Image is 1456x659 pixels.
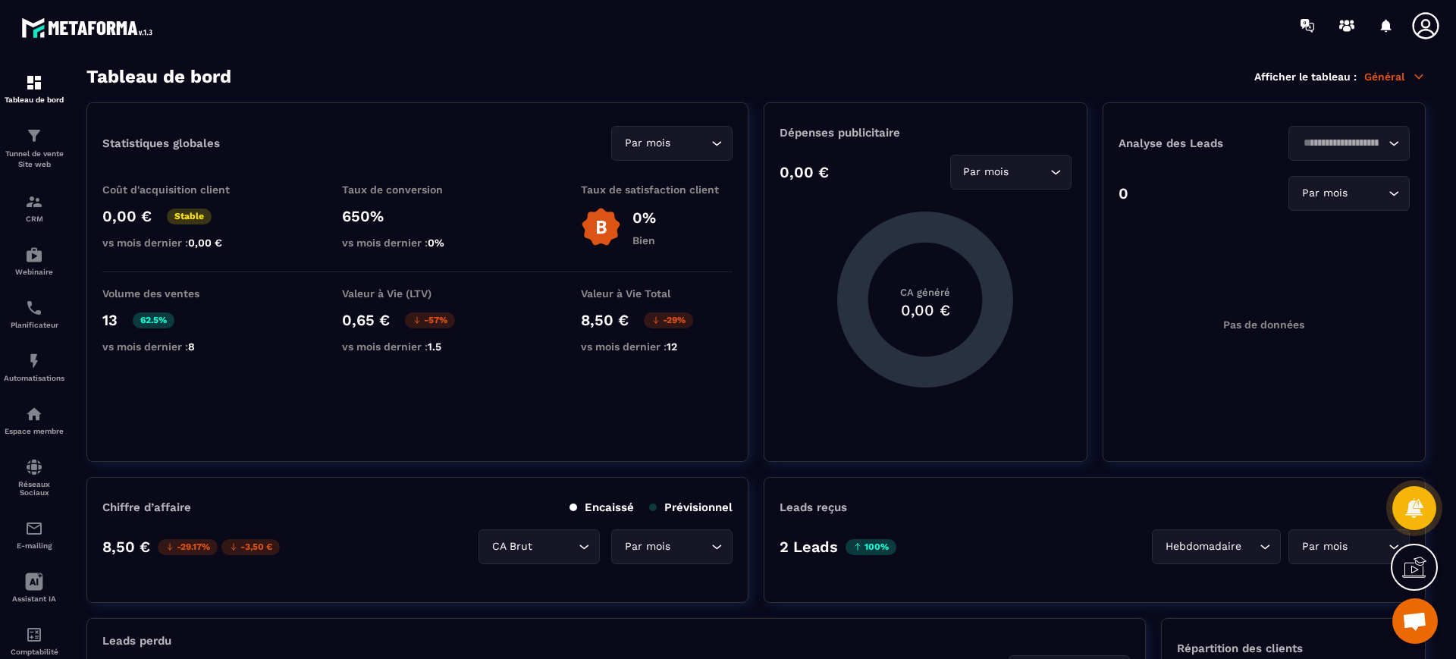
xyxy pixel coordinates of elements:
[581,311,629,329] p: 8,50 €
[25,519,43,538] img: email
[4,427,64,435] p: Espace membre
[1152,529,1281,564] div: Search for option
[25,458,43,476] img: social-network
[102,311,118,329] p: 13
[611,529,733,564] div: Search for option
[342,340,494,353] p: vs mois dernier :
[133,312,174,328] p: 62.5%
[25,352,43,370] img: automations
[4,287,64,340] a: schedulerschedulerPlanificateur
[4,447,64,508] a: social-networksocial-networkRéseaux Sociaux
[1392,598,1438,644] div: Ouvrir le chat
[621,135,673,152] span: Par mois
[4,96,64,104] p: Tableau de bord
[25,405,43,423] img: automations
[535,538,575,555] input: Search for option
[4,648,64,656] p: Comptabilité
[102,634,171,648] p: Leads perdu
[102,237,254,249] p: vs mois dernier :
[632,209,656,227] p: 0%
[1351,538,1385,555] input: Search for option
[102,538,150,556] p: 8,50 €
[1288,176,1410,211] div: Search for option
[25,246,43,264] img: automations
[188,237,222,249] span: 0,00 €
[4,561,64,614] a: Assistant IA
[1162,538,1244,555] span: Hebdomadaire
[581,207,621,247] img: b-badge-o.b3b20ee6.svg
[188,340,195,353] span: 8
[1119,184,1128,202] p: 0
[4,149,64,170] p: Tunnel de vente Site web
[342,207,494,225] p: 650%
[1298,538,1351,555] span: Par mois
[1223,319,1304,331] p: Pas de données
[1012,164,1046,180] input: Search for option
[4,394,64,447] a: automationsautomationsEspace membre
[1298,185,1351,202] span: Par mois
[1288,126,1410,161] div: Search for option
[405,312,455,328] p: -57%
[780,538,838,556] p: 2 Leads
[1351,185,1385,202] input: Search for option
[342,311,390,329] p: 0,65 €
[846,539,896,555] p: 100%
[221,539,280,555] p: -3,50 €
[570,501,634,514] p: Encaissé
[1288,529,1410,564] div: Search for option
[488,538,535,555] span: CA Brut
[428,237,444,249] span: 0%
[581,340,733,353] p: vs mois dernier :
[158,539,218,555] p: -29.17%
[4,268,64,276] p: Webinaire
[25,299,43,317] img: scheduler
[4,340,64,394] a: automationsautomationsAutomatisations
[21,14,158,42] img: logo
[644,312,693,328] p: -29%
[780,126,1071,140] p: Dépenses publicitaire
[1244,538,1256,555] input: Search for option
[950,155,1072,190] div: Search for option
[673,135,708,152] input: Search for option
[342,237,494,249] p: vs mois dernier :
[1364,70,1426,83] p: Général
[342,184,494,196] p: Taux de conversion
[25,626,43,644] img: accountant
[4,321,64,329] p: Planificateur
[25,127,43,145] img: formation
[4,541,64,550] p: E-mailing
[342,287,494,300] p: Valeur à Vie (LTV)
[581,184,733,196] p: Taux de satisfaction client
[1177,642,1410,655] p: Répartition des clients
[1254,71,1357,83] p: Afficher le tableau :
[102,501,191,514] p: Chiffre d’affaire
[4,215,64,223] p: CRM
[780,501,847,514] p: Leads reçus
[1119,137,1264,150] p: Analyse des Leads
[621,538,673,555] span: Par mois
[4,115,64,181] a: formationformationTunnel de vente Site web
[581,287,733,300] p: Valeur à Vie Total
[611,126,733,161] div: Search for option
[4,508,64,561] a: emailemailE-mailing
[4,181,64,234] a: formationformationCRM
[25,74,43,92] img: formation
[4,480,64,497] p: Réseaux Sociaux
[102,184,254,196] p: Coût d'acquisition client
[4,234,64,287] a: automationsautomationsWebinaire
[4,62,64,115] a: formationformationTableau de bord
[4,374,64,382] p: Automatisations
[667,340,677,353] span: 12
[479,529,600,564] div: Search for option
[102,340,254,353] p: vs mois dernier :
[673,538,708,555] input: Search for option
[102,287,254,300] p: Volume des ventes
[25,193,43,211] img: formation
[102,207,152,225] p: 0,00 €
[960,164,1012,180] span: Par mois
[632,234,656,246] p: Bien
[86,66,231,87] h3: Tableau de bord
[167,209,212,224] p: Stable
[1298,135,1385,152] input: Search for option
[102,137,220,150] p: Statistiques globales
